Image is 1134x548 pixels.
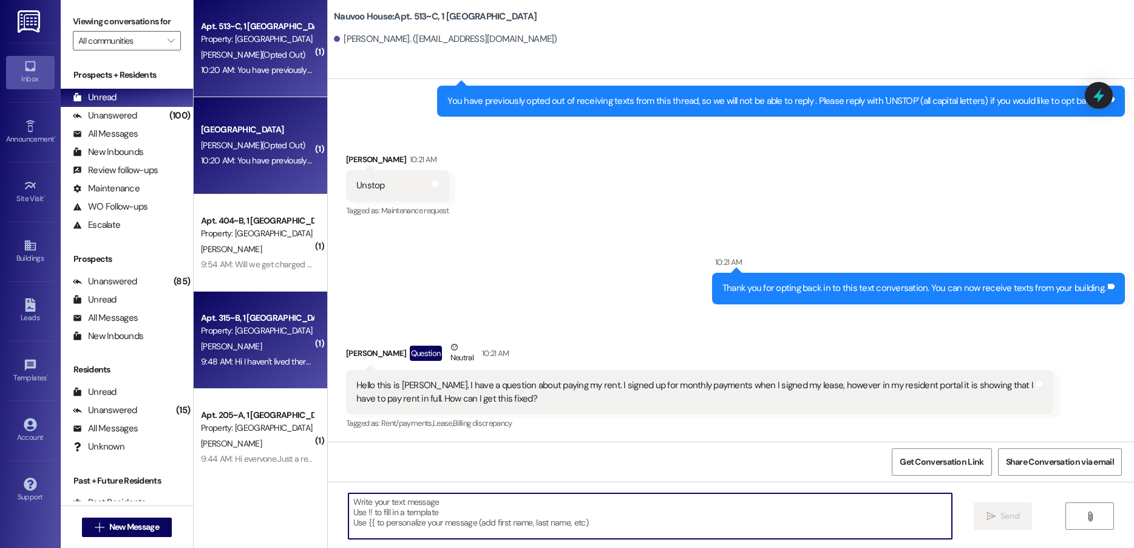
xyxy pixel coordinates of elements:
div: Prospects [61,253,193,265]
span: [PERSON_NAME] (Opted Out) [201,140,305,151]
div: 9:48 AM: Hi I haven't lived there in years. [201,356,341,367]
a: Support [6,474,55,507]
div: New Inbounds [73,330,143,343]
div: Property: [GEOGRAPHIC_DATA] [201,33,313,46]
div: All Messages [73,128,138,140]
span: Lease , [433,418,453,428]
span: Billing discrepancy [453,418,512,428]
div: All Messages [73,422,138,435]
div: Apt. 315~B, 1 [GEOGRAPHIC_DATA] [201,312,313,324]
input: All communities [78,31,161,50]
div: 10:20 AM: You have previously opted out of receiving texts from this thread, so we will not be ab... [201,155,843,166]
div: Apt. 404~B, 1 [GEOGRAPHIC_DATA] [201,214,313,227]
div: Question [410,346,442,361]
div: Residents [61,363,193,376]
div: 10:21 AM [407,153,437,166]
div: WO Follow-ups [73,200,148,213]
div: New Inbounds [73,146,143,159]
span: Get Conversation Link [900,456,983,468]
div: (100) [166,106,193,125]
span: Rent/payments , [381,418,433,428]
a: Inbox [6,56,55,89]
div: 10:21 AM [479,347,509,360]
div: Tagged as: [346,414,1053,432]
div: Apt. 205~A, 1 [GEOGRAPHIC_DATA] [201,409,313,422]
span: New Message [109,521,159,533]
div: Apt. 513~C, 1 [GEOGRAPHIC_DATA] [201,20,313,33]
button: Get Conversation Link [892,448,991,476]
span: Maintenance request [381,205,449,216]
img: ResiDesk Logo [18,10,42,33]
button: New Message [82,518,172,537]
div: 10:21 AM [712,256,742,269]
span: [PERSON_NAME] [201,438,262,449]
div: [PERSON_NAME] [346,341,1053,371]
div: Unanswered [73,275,137,288]
span: • [54,133,56,142]
a: Account [6,414,55,447]
div: Prospects + Residents [61,69,193,81]
span: [PERSON_NAME] [201,244,262,255]
div: 9:54 AM: Will we get charged from the mock glove checks if things aren't fully cleaned? [201,259,507,270]
div: Unanswered [73,109,137,122]
span: [PERSON_NAME] (Opted Out) [201,49,305,60]
div: Property: [GEOGRAPHIC_DATA] [201,422,313,434]
span: [PERSON_NAME] [201,341,262,352]
label: Viewing conversations for [73,12,181,31]
div: Escalate [73,219,120,231]
div: Past + Future Residents [61,474,193,487]
div: (85) [171,272,193,291]
span: • [44,193,46,201]
button: Send [974,502,1033,530]
div: Property: [GEOGRAPHIC_DATA] [201,324,313,337]
button: Share Conversation via email [998,448,1122,476]
div: 10:20 AM: You have previously opted out of receiving texts from this thread, so we will not be ab... [201,64,843,75]
div: (15) [173,401,193,420]
div: Review follow-ups [73,164,158,177]
div: [PERSON_NAME] [346,153,449,170]
b: Nauvoo House: Apt. 513~C, 1 [GEOGRAPHIC_DATA] [334,10,537,23]
div: Hello this is [PERSON_NAME]. I have a question about paying my rent. I signed up for monthly paym... [356,379,1034,405]
div: Property: [GEOGRAPHIC_DATA] [201,227,313,240]
div: Past Residents [73,496,146,509]
div: Thank you for opting back in to this text conversation. You can now receive texts from your build... [722,282,1105,295]
i:  [986,512,996,521]
div: Unstop [356,179,385,192]
span: Share Conversation via email [1006,456,1114,468]
span: Send [1000,510,1019,522]
div: Maintenance [73,182,140,195]
div: Unread [73,293,117,306]
div: Unanswered [73,404,137,417]
div: All Messages [73,312,138,324]
a: Leads [6,295,55,327]
div: Unread [73,386,117,399]
div: Unknown [73,440,124,453]
div: Tagged as: [346,202,449,219]
div: Neutral [448,341,476,366]
a: Site Visit • [6,176,55,208]
i:  [95,522,104,532]
i:  [1085,512,1095,521]
a: Templates • [6,355,55,388]
a: Buildings [6,235,55,268]
div: [PERSON_NAME]. ([EMAIL_ADDRESS][DOMAIN_NAME]) [334,33,557,46]
i:  [168,36,174,46]
div: You have previously opted out of receiving texts from this thread, so we will not be able to repl... [447,95,1105,108]
div: Unread [73,91,117,104]
span: • [47,372,49,380]
div: [GEOGRAPHIC_DATA] [201,123,313,136]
